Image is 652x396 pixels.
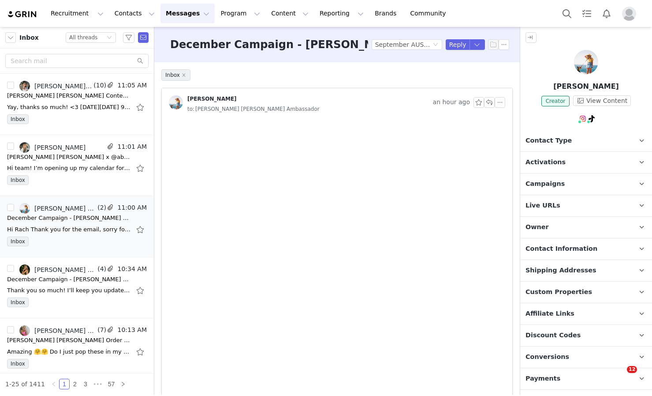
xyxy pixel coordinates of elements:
[622,7,636,21] img: placeholder-profile.jpg
[137,58,143,64] i: icon: search
[161,69,190,81] span: Inbox
[92,81,106,90] span: (10)
[34,327,96,334] div: [PERSON_NAME] [PERSON_NAME] Ambassador, [PERSON_NAME]
[215,4,265,23] button: Program
[91,379,105,389] li: Next 3 Pages
[19,33,39,42] span: Inbox
[525,244,597,254] span: Contact Information
[525,158,566,167] span: Activations
[19,81,30,91] img: 4a7f8210-076c-4a9c-b4bb-2655f102b6cd.jpg
[19,325,96,336] a: [PERSON_NAME] [PERSON_NAME] Ambassador, [PERSON_NAME]
[7,153,130,162] div: Lorna Jane x @abrittslife Collaboration
[187,104,320,114] span: [PERSON_NAME] [PERSON_NAME] Ambassador
[19,142,30,153] img: 44728366-8e41-4e34-b5ca-cb75b29453a4--s.jpg
[7,164,130,173] div: Hi team! I’m opening up my calendar for October and currently booking collaborations for @abritts...
[7,286,130,295] div: Thank you so much! I’ll keep you updated xx On Tue, 2 Sep 2025 at 9:53 am, Lorna Jane Ambassador ...
[525,331,581,340] span: Discount Codes
[405,4,455,23] a: Community
[520,81,652,92] p: [PERSON_NAME]
[105,379,118,389] li: 57
[375,40,431,49] div: September AUS/NZ Gifted Ambassador Program
[7,347,130,356] div: Amazing 🤗🤗 Do I just pop these in my content schedule or did you have any specific dates etc? Tha...
[5,54,149,68] input: Search mail
[19,203,30,214] img: 6eb851c5-8c79-470d-8f2d-92b1fdb6af93.jpg
[5,379,45,389] li: 1-25 of 1411
[597,4,616,23] button: Notifications
[118,379,128,389] li: Next Page
[7,114,29,124] span: Inbox
[138,32,149,43] span: Send Email
[525,136,572,146] span: Contact Type
[19,203,96,214] a: [PERSON_NAME] [PERSON_NAME] Ambassador, [PERSON_NAME]
[81,379,90,389] a: 3
[19,264,30,275] img: a6ce32b3-f8da-4cbf-a368-e0e5474735ab.jpg
[34,144,86,151] div: [PERSON_NAME]
[80,379,91,389] li: 3
[19,264,96,275] a: [PERSON_NAME] [PERSON_NAME] Ambassador, [PERSON_NAME]
[525,309,574,319] span: Affiliate Links
[116,81,147,91] span: 11:05 AM
[577,4,596,23] a: Tasks
[7,237,29,246] span: Inbox
[7,214,130,223] div: December Campaign - Lorna Jane Gifted Ambassador Program
[187,95,237,102] div: [PERSON_NAME]
[162,88,512,121] div: [PERSON_NAME] an hour agoto:[PERSON_NAME] [PERSON_NAME] Ambassador
[574,50,598,74] img: Hayley Moody
[266,4,314,23] button: Content
[541,96,570,106] span: Creator
[7,10,38,19] img: grin logo
[579,115,586,122] img: instagram.svg
[7,103,130,112] div: Yay, thanks so much! <3 On Tue, Sep 2, 2025 at 9:58 AM Lorna Jane Ambassador <ambassador@lornajan...
[609,366,630,387] iframe: Intercom live chat
[60,379,69,389] a: 1
[34,266,96,273] div: [PERSON_NAME] [PERSON_NAME] Ambassador, [PERSON_NAME]
[116,264,147,275] span: 10:34 AM
[182,73,186,77] i: icon: close
[116,142,147,153] span: 11:01 AM
[525,266,596,275] span: Shipping Addresses
[525,201,560,211] span: Live URLs
[525,179,565,189] span: Campaigns
[19,325,30,336] img: 269953c5-d5c8-4cc0-baca-b156f8282dbe.jpg
[7,91,130,100] div: Lorna Jane Content Follow Up
[557,4,577,23] button: Search
[91,379,105,389] span: •••
[107,35,112,41] i: icon: down
[573,95,631,106] button: View Content
[525,374,560,384] span: Payments
[19,81,92,91] a: [PERSON_NAME], [PERSON_NAME] [PERSON_NAME] Ambassador
[525,223,549,232] span: Owner
[34,205,96,212] div: [PERSON_NAME] [PERSON_NAME] Ambassador, [PERSON_NAME]
[525,287,592,297] span: Custom Properties
[69,33,97,42] div: All threads
[7,298,29,307] span: Inbox
[446,39,470,50] button: Reply
[105,379,118,389] a: 57
[169,95,183,109] img: 6eb851c5-8c79-470d-8f2d-92b1fdb6af93.jpg
[70,379,80,389] li: 2
[169,95,237,109] a: [PERSON_NAME]
[7,359,29,369] span: Inbox
[433,97,470,108] span: an hour ago
[7,175,29,185] span: Inbox
[617,7,645,21] button: Profile
[7,225,130,234] div: Hi Rach Thank you for the email, sorry for my delay. I have just returned home after a big week a...
[120,381,126,387] i: icon: right
[96,203,106,212] span: (2)
[627,366,637,373] span: 12
[116,203,147,214] span: 11:00 AM
[7,275,130,284] div: December Campaign - Lorna Jane Gifted Ambassador Program
[48,379,59,389] li: Previous Page
[96,325,106,335] span: (7)
[160,4,215,23] button: Messages
[19,142,86,153] a: [PERSON_NAME]
[70,379,80,389] a: 2
[45,4,109,23] button: Recruitment
[314,4,369,23] button: Reporting
[96,264,106,274] span: (4)
[525,352,569,362] span: Conversions
[7,336,130,345] div: Lorna Jane Order Confirmation
[59,379,70,389] li: 1
[109,4,160,23] button: Contacts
